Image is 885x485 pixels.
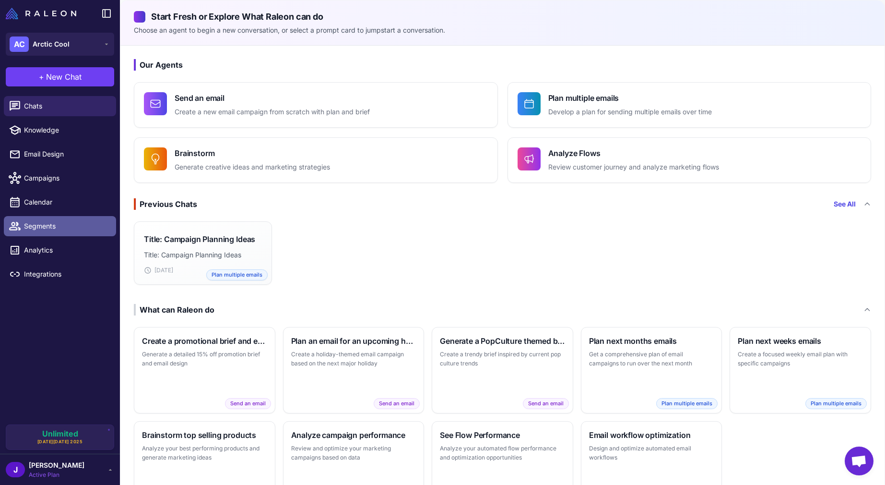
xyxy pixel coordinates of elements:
[440,429,565,441] h3: See Flow Performance
[507,137,872,183] button: Analyze FlowsReview customer journey and analyze marketing flows
[845,447,873,475] div: Open chat
[29,460,84,471] span: [PERSON_NAME]
[134,137,498,183] button: BrainstormGenerate creative ideas and marketing strategies
[581,327,722,413] button: Plan next months emailsGet a comprehensive plan of email campaigns to run over the next monthPlan...
[548,92,712,104] h4: Plan multiple emails
[134,10,871,23] h2: Start Fresh or Explore What Raleon can do
[33,39,70,49] span: Arctic Cool
[805,398,867,409] span: Plan multiple emails
[29,471,84,479] span: Active Plan
[206,269,268,280] span: Plan multiple emails
[4,240,116,260] a: Analytics
[589,444,714,462] p: Design and optimize automated email workflows
[37,438,83,445] span: [DATE][DATE] 2025
[589,335,714,347] h3: Plan next months emails
[142,429,267,441] h3: Brainstorm top selling products
[142,335,267,347] h3: Create a promotional brief and email
[440,335,565,347] h3: Generate a PopCulture themed brief
[4,120,116,140] a: Knowledge
[134,82,498,128] button: Send an emailCreate a new email campaign from scratch with plan and brief
[374,398,420,409] span: Send an email
[175,92,370,104] h4: Send an email
[291,335,416,347] h3: Plan an email for an upcoming holiday
[440,444,565,462] p: Analyze your automated flow performance and optimization opportunities
[144,250,262,260] p: Title: Campaign Planning Ideas
[6,462,25,477] div: J
[507,82,872,128] button: Plan multiple emailsDevelop a plan for sending multiple emails over time
[24,197,108,207] span: Calendar
[4,216,116,236] a: Segments
[24,245,108,255] span: Analytics
[738,350,863,368] p: Create a focused weekly email plan with specific campaigns
[548,162,719,173] p: Review customer journey and analyze marketing flows
[142,444,267,462] p: Analyze your best performing products and generate marketing ideas
[134,198,197,210] div: Previous Chats
[291,350,416,368] p: Create a holiday-themed email campaign based on the next major holiday
[24,269,108,279] span: Integrations
[134,304,214,315] div: What can Raleon do
[4,192,116,212] a: Calendar
[4,264,116,284] a: Integrations
[144,266,262,275] div: [DATE]
[175,107,370,118] p: Create a new email campaign from scratch with plan and brief
[6,67,114,86] button: +New Chat
[548,107,712,118] p: Develop a plan for sending multiple emails over time
[24,173,108,183] span: Campaigns
[46,71,82,83] span: New Chat
[39,71,44,83] span: +
[24,221,108,231] span: Segments
[4,96,116,116] a: Chats
[134,327,275,413] button: Create a promotional brief and emailGenerate a detailed 15% off promotion brief and email designS...
[134,25,871,36] p: Choose an agent to begin a new conversation, or select a prompt card to jumpstart a conversation.
[4,144,116,164] a: Email Design
[656,398,718,409] span: Plan multiple emails
[24,125,108,135] span: Knowledge
[283,327,425,413] button: Plan an email for an upcoming holidayCreate a holiday-themed email campaign based on the next maj...
[589,350,714,368] p: Get a comprehensive plan of email campaigns to run over the next month
[175,147,330,159] h4: Brainstorm
[6,33,114,56] button: ACArctic Cool
[175,162,330,173] p: Generate creative ideas and marketing strategies
[42,430,78,437] span: Unlimited
[589,429,714,441] h3: Email workflow optimization
[432,327,573,413] button: Generate a PopCulture themed briefCreate a trendy brief inspired by current pop culture trendsSen...
[6,8,80,19] a: Raleon Logo
[4,168,116,188] a: Campaigns
[440,350,565,368] p: Create a trendy brief inspired by current pop culture trends
[142,350,267,368] p: Generate a detailed 15% off promotion brief and email design
[134,59,871,71] h3: Our Agents
[291,429,416,441] h3: Analyze campaign performance
[225,398,271,409] span: Send an email
[144,233,255,245] h3: Title: Campaign Planning Ideas
[548,147,719,159] h4: Analyze Flows
[834,199,856,209] a: See All
[738,335,863,347] h3: Plan next weeks emails
[523,398,569,409] span: Send an email
[10,36,29,52] div: AC
[24,101,108,111] span: Chats
[730,327,871,413] button: Plan next weeks emailsCreate a focused weekly email plan with specific campaignsPlan multiple emails
[291,444,416,462] p: Review and optimize your marketing campaigns based on data
[6,8,76,19] img: Raleon Logo
[24,149,108,159] span: Email Design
